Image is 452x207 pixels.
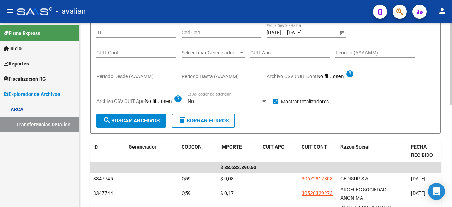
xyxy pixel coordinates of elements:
[145,98,174,105] input: Archivo CSV CUIT Apo
[178,116,186,125] mat-icon: delete
[299,139,338,163] datatable-header-cell: CUIT CONT
[182,190,191,196] span: Q59
[93,144,98,150] span: ID
[93,190,113,196] span: 3347744
[56,4,86,19] span: - avalian
[103,116,111,125] mat-icon: search
[182,144,202,150] span: CODCON
[346,70,354,78] mat-icon: help
[178,117,229,124] span: Borrar Filtros
[103,117,160,124] span: Buscar Archivos
[6,7,14,15] mat-icon: menu
[172,114,235,128] button: Borrar Filtros
[340,187,386,201] span: ARGELEC SOCIEDAD ANONIMA
[267,30,281,36] input: Fecha inicio
[287,30,322,36] input: Fecha fin
[282,30,286,36] span: –
[302,144,327,150] span: CUIT CONT
[220,190,234,196] span: $ 0,17
[220,144,242,150] span: IMPORTE
[126,139,179,163] datatable-header-cell: Gerenciador
[338,29,346,36] button: Open calendar
[90,139,126,163] datatable-header-cell: ID
[438,7,446,15] mat-icon: person
[182,176,191,182] span: Q59
[4,45,22,52] span: Inicio
[96,98,145,104] span: Archivo CSV CUIT Apo
[302,190,333,196] span: 30520329273
[4,75,46,83] span: Fiscalización RG
[182,50,239,56] span: Seleccionar Gerenciador
[411,144,433,158] span: FECHA RECIBIDO
[96,114,166,128] button: Buscar Archivos
[263,144,285,150] span: CUIT APO
[179,139,203,163] datatable-header-cell: CODCON
[4,29,40,37] span: Firma Express
[174,94,182,103] mat-icon: help
[411,190,426,196] span: [DATE]
[188,98,194,104] span: No
[408,139,447,163] datatable-header-cell: FECHA RECIBIDO
[218,139,260,163] datatable-header-cell: IMPORTE
[129,144,156,150] span: Gerenciador
[93,176,113,182] span: 3347745
[260,139,299,163] datatable-header-cell: CUIT APO
[281,97,329,106] span: Mostrar totalizadores
[340,176,368,182] span: CEDISUR S A
[220,165,256,170] span: $ 88.632.890,63
[4,60,29,68] span: Reportes
[317,74,346,80] input: Archivo CSV CUIT Cont
[4,90,60,98] span: Explorador de Archivos
[411,176,426,182] span: [DATE]
[267,74,317,79] span: Archivo CSV CUIT Cont
[428,183,445,200] div: Open Intercom Messenger
[220,176,234,182] span: $ 0,08
[302,176,333,182] span: 30672812808
[340,144,370,150] span: Razon Social
[338,139,408,163] datatable-header-cell: Razon Social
